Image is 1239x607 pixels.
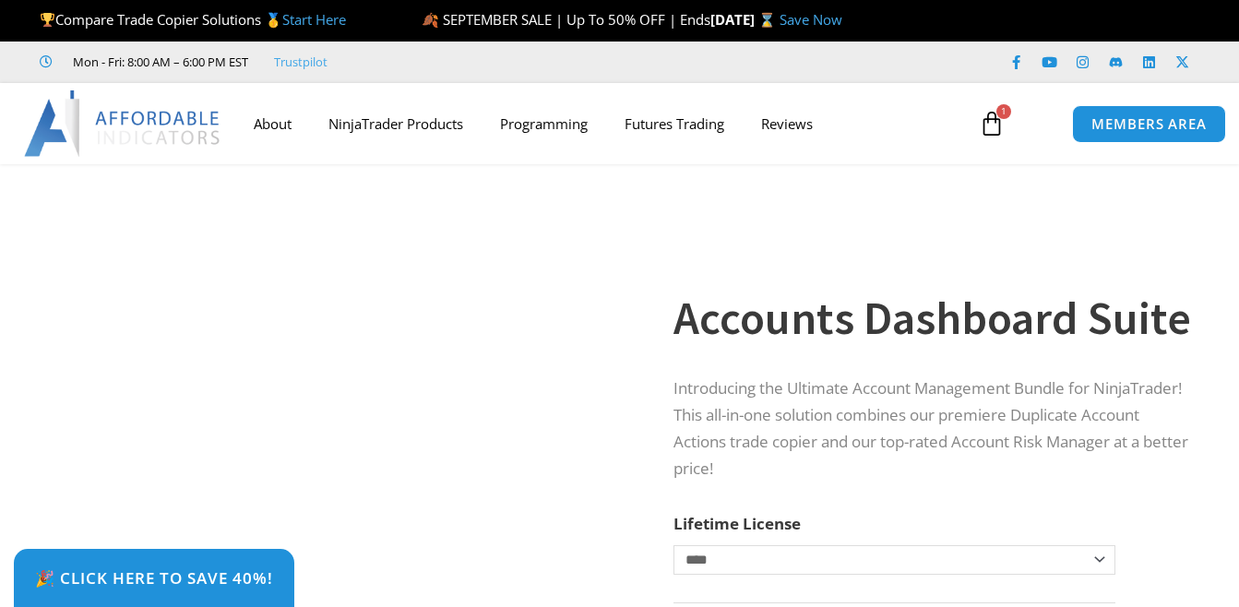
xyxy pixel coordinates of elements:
nav: Menu [235,102,967,145]
h1: Accounts Dashboard Suite [673,286,1193,351]
img: 🏆 [41,13,54,27]
a: 🎉 Click Here to save 40%! [14,549,294,607]
span: 🍂 SEPTEMBER SALE | Up To 50% OFF | Ends [422,10,710,29]
a: Trustpilot [274,51,328,73]
img: LogoAI | Affordable Indicators – NinjaTrader [24,90,222,157]
a: Programming [482,102,606,145]
label: Lifetime License [673,513,801,534]
span: 1 [996,104,1011,119]
a: Reviews [743,102,831,145]
span: Mon - Fri: 8:00 AM – 6:00 PM EST [68,51,248,73]
a: NinjaTrader Products [310,102,482,145]
strong: [DATE] ⌛ [710,10,780,29]
a: Save Now [780,10,842,29]
p: Introducing the Ultimate Account Management Bundle for NinjaTrader! This all-in-one solution comb... [673,375,1193,482]
span: MEMBERS AREA [1091,117,1207,131]
a: Futures Trading [606,102,743,145]
a: Start Here [282,10,346,29]
a: MEMBERS AREA [1072,105,1226,143]
span: 🎉 Click Here to save 40%! [35,570,273,586]
span: Compare Trade Copier Solutions 🥇 [40,10,346,29]
a: 1 [951,97,1032,150]
a: About [235,102,310,145]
